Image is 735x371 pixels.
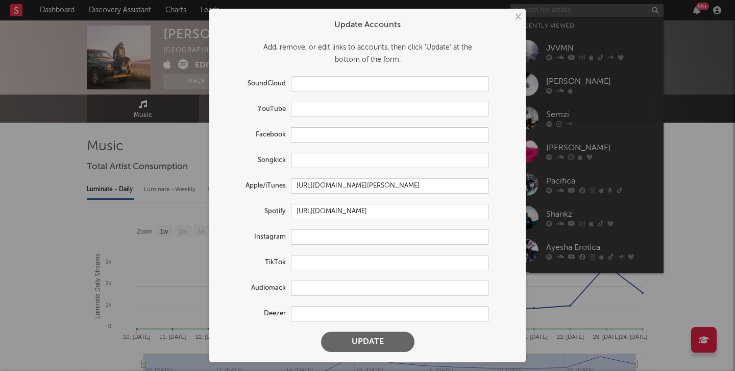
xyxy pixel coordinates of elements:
[512,11,523,22] button: ×
[219,180,291,192] label: Apple/iTunes
[219,205,291,218] label: Spotify
[219,154,291,167] label: Songkick
[219,41,516,66] div: Add, remove, or edit links to accounts, then click 'Update' at the bottom of the form.
[219,282,291,294] label: Audiomack
[219,78,291,90] label: SoundCloud
[219,19,516,31] div: Update Accounts
[219,129,291,141] label: Facebook
[321,332,414,352] button: Update
[219,257,291,269] label: TikTok
[219,103,291,115] label: YouTube
[219,308,291,320] label: Deezer
[219,231,291,243] label: Instagram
